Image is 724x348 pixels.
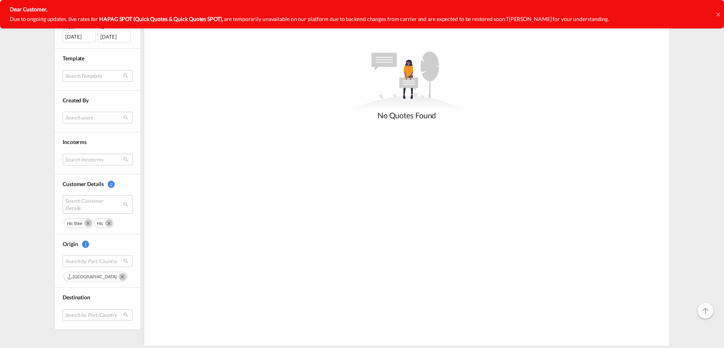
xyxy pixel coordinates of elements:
button: Remove [115,272,127,280]
div: Press delete to remove this chip. [67,219,84,228]
div: Press delete to remove this chip. [67,272,118,281]
button: Remove [81,219,93,227]
span: 1 [82,241,89,248]
div: No Quotes Found [348,110,465,121]
span: From To [DATE][DATE] [63,23,133,42]
span: Search by Port/Country [65,258,118,265]
div: [DATE] [98,31,131,42]
span: [GEOGRAPHIC_DATA] [73,274,117,279]
md-chips-wrap: Chips container. Use arrow keys to select chips. [63,270,133,281]
span: Search Customer Details [65,197,118,211]
div: Press delete to remove this chip. [97,219,105,228]
button: Remove [102,219,114,227]
span: Origin [63,241,78,247]
span: Incoterms [63,139,87,145]
span: Customer Details [63,181,103,187]
div: [DATE] [63,31,96,42]
span: Created By [63,97,89,104]
span: Destination [63,294,90,301]
span: hlc [97,221,103,226]
span: 2 [108,181,115,188]
md-chips-wrap: Chips container. Use arrow keys to select chips. [63,216,133,228]
span: Template [63,55,84,62]
md-icon: icon-arrow-up [701,306,710,315]
span: hlc bike [67,221,82,226]
md-icon: assets/icons/custom/empty_quotes.svg [348,51,465,110]
button: Go to Top [698,303,713,318]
